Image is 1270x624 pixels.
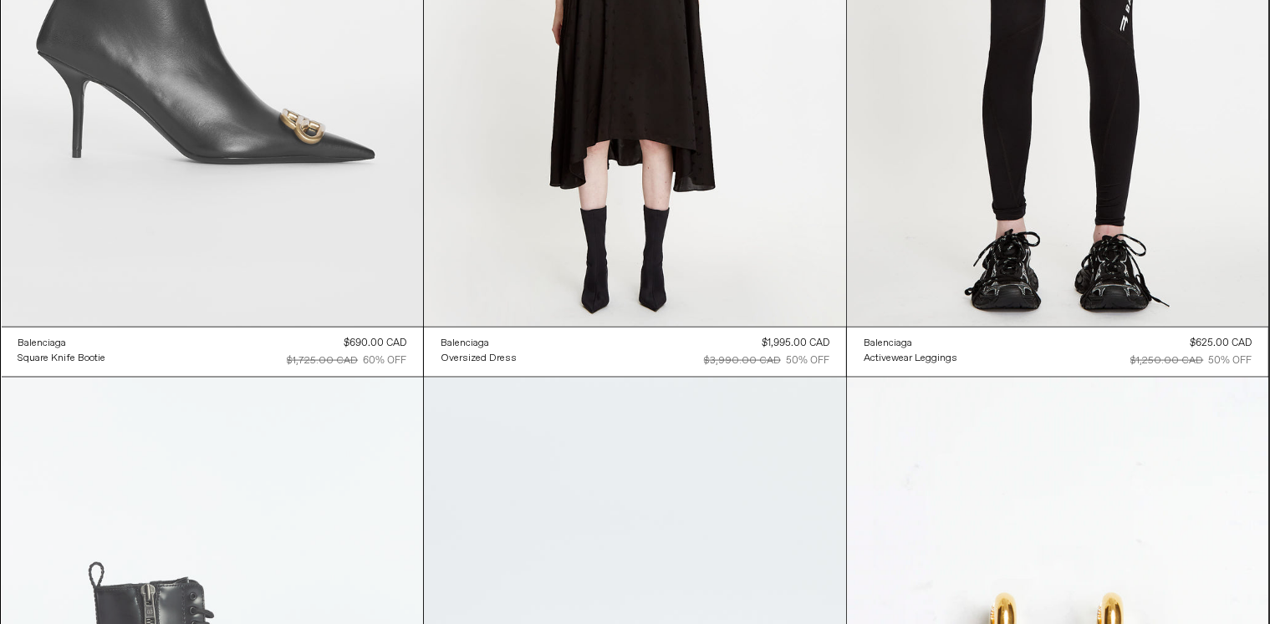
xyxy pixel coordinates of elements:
div: Balenciaga [864,337,912,351]
div: 60% OFF [363,353,406,368]
a: Balenciaga [864,336,957,351]
div: $1,725.00 CAD [287,353,358,368]
div: Square Knife Bootie [18,352,106,366]
div: $625.00 CAD [1190,336,1252,351]
div: Oversized Dress [441,352,517,366]
a: Square Knife Bootie [18,351,106,366]
div: 50% OFF [1208,353,1252,368]
div: Balenciaga [18,337,67,351]
a: Activewear Leggings [864,351,957,366]
div: $1,250.00 CAD [1130,353,1203,368]
a: Balenciaga [18,336,106,351]
div: Balenciaga [441,337,489,351]
div: 50% OFF [786,353,829,368]
div: $1,995.00 CAD [762,336,829,351]
a: Oversized Dress [441,351,517,366]
div: $3,990.00 CAD [704,353,781,368]
div: Activewear Leggings [864,352,957,366]
div: $690.00 CAD [344,336,406,351]
a: Balenciaga [441,336,517,351]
